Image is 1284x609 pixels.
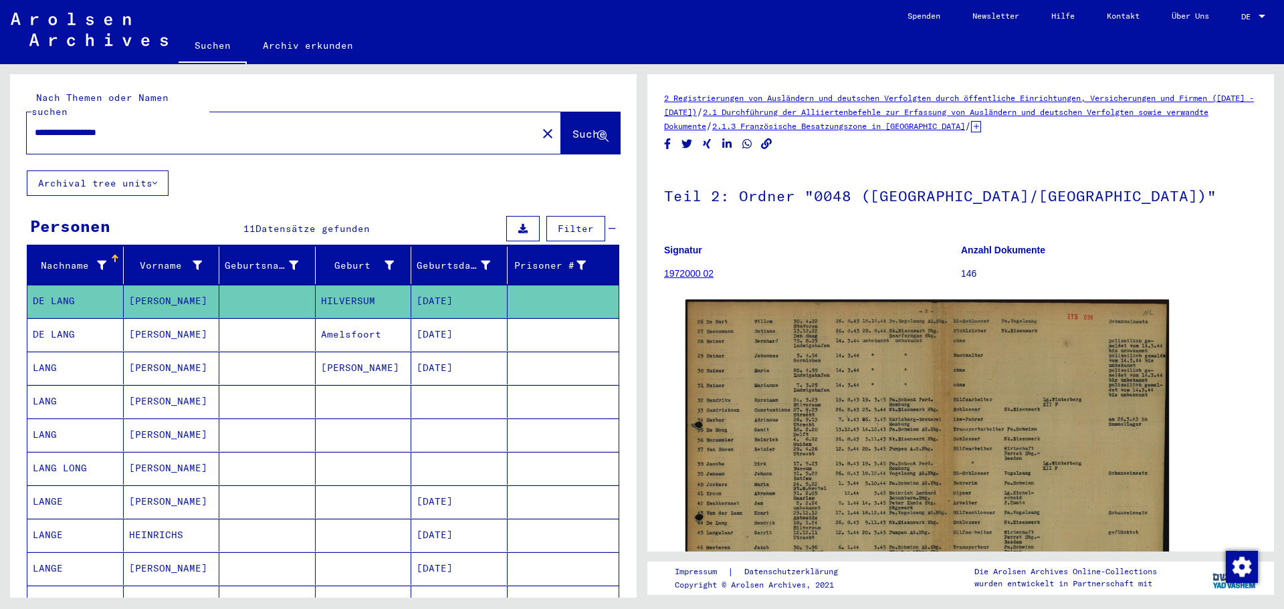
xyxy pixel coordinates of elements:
[734,565,854,579] a: Datenschutzerklärung
[411,519,508,552] mat-cell: [DATE]
[675,565,854,579] div: |
[33,259,106,273] div: Nachname
[30,214,110,238] div: Personen
[661,136,675,152] button: Share on Facebook
[129,259,203,273] div: Vorname
[321,255,411,276] div: Geburt‏
[129,255,219,276] div: Vorname
[31,92,169,118] mat-label: Nach Themen oder Namen suchen
[961,245,1045,255] b: Anzahl Dokumente
[411,552,508,585] mat-cell: [DATE]
[255,223,370,235] span: Datensätze gefunden
[27,318,124,351] mat-cell: DE LANG
[558,223,594,235] span: Filter
[124,519,220,552] mat-cell: HEINRICHS
[664,93,1254,117] a: 2 Registrierungen von Ausländern und deutschen Verfolgten durch öffentliche Einrichtungen, Versic...
[124,485,220,518] mat-cell: [PERSON_NAME]
[664,107,1208,131] a: 2.1 Durchführung der Alliiertenbefehle zur Erfassung von Ausländern und deutschen Verfolgten sowi...
[316,352,412,384] mat-cell: [PERSON_NAME]
[572,127,606,140] span: Suche
[540,126,556,142] mat-icon: close
[712,121,965,131] a: 2.1.3 Französische Besatzungszone in [GEOGRAPHIC_DATA]
[720,136,734,152] button: Share on LinkedIn
[508,247,619,284] mat-header-cell: Prisoner #
[411,247,508,284] mat-header-cell: Geburtsdatum
[1226,551,1258,583] img: Zustimmung ändern
[965,120,971,132] span: /
[316,285,412,318] mat-cell: HILVERSUM
[697,106,703,118] span: /
[27,170,169,196] button: Archival tree units
[179,29,247,64] a: Suchen
[27,552,124,585] mat-cell: LANGE
[513,259,586,273] div: Prisoner #
[561,112,620,154] button: Suche
[27,352,124,384] mat-cell: LANG
[664,245,702,255] b: Signatur
[740,136,754,152] button: Share on WhatsApp
[417,255,507,276] div: Geburtsdatum
[27,385,124,418] mat-cell: LANG
[124,318,220,351] mat-cell: [PERSON_NAME]
[513,255,603,276] div: Prisoner #
[27,452,124,485] mat-cell: LANG LONG
[27,418,124,451] mat-cell: LANG
[243,223,255,235] span: 11
[706,120,712,132] span: /
[1210,561,1260,594] img: yv_logo.png
[27,519,124,552] mat-cell: LANGE
[321,259,395,273] div: Geburt‏
[316,318,412,351] mat-cell: Amelsfoort
[411,352,508,384] mat-cell: [DATE]
[316,247,412,284] mat-header-cell: Geburt‏
[974,578,1157,590] p: wurden entwickelt in Partnerschaft mit
[1241,12,1256,21] span: DE
[664,165,1257,224] h1: Teil 2: Ordner "0048 ([GEOGRAPHIC_DATA]/[GEOGRAPHIC_DATA])"
[225,259,298,273] div: Geburtsname
[974,566,1157,578] p: Die Arolsen Archives Online-Collections
[417,259,490,273] div: Geburtsdatum
[247,29,369,62] a: Archiv erkunden
[675,565,728,579] a: Impressum
[27,285,124,318] mat-cell: DE LANG
[675,579,854,591] p: Copyright © Arolsen Archives, 2021
[411,318,508,351] mat-cell: [DATE]
[11,13,168,46] img: Arolsen_neg.svg
[225,255,315,276] div: Geburtsname
[124,418,220,451] mat-cell: [PERSON_NAME]
[411,285,508,318] mat-cell: [DATE]
[27,485,124,518] mat-cell: LANGE
[664,268,714,279] a: 1972000 02
[124,385,220,418] mat-cell: [PERSON_NAME]
[534,120,561,146] button: Clear
[33,255,123,276] div: Nachname
[124,352,220,384] mat-cell: [PERSON_NAME]
[760,136,774,152] button: Copy link
[961,267,1257,281] p: 146
[700,136,714,152] button: Share on Xing
[27,247,124,284] mat-header-cell: Nachname
[411,485,508,518] mat-cell: [DATE]
[219,247,316,284] mat-header-cell: Geburtsname
[546,216,605,241] button: Filter
[124,552,220,585] mat-cell: [PERSON_NAME]
[680,136,694,152] button: Share on Twitter
[124,452,220,485] mat-cell: [PERSON_NAME]
[124,285,220,318] mat-cell: [PERSON_NAME]
[124,247,220,284] mat-header-cell: Vorname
